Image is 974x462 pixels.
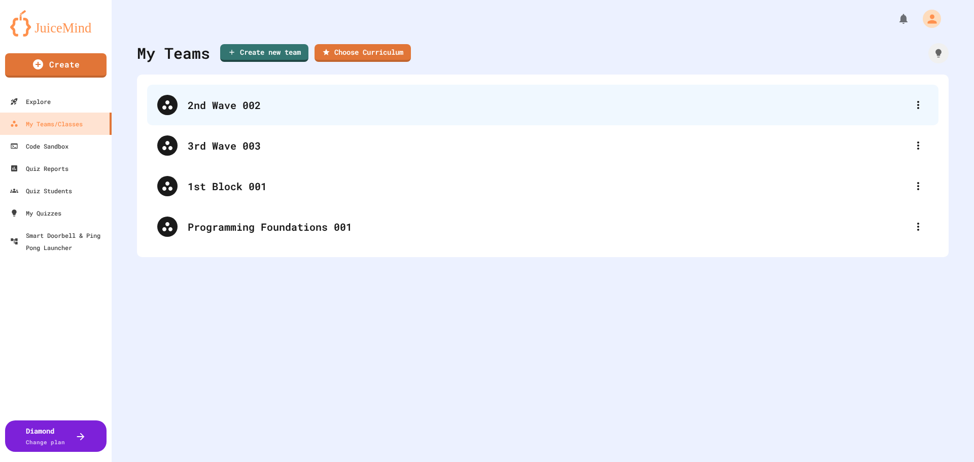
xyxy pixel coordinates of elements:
[315,44,411,62] a: Choose Curriculum
[147,85,938,125] div: 2nd Wave 002
[10,10,101,37] img: logo-orange.svg
[188,138,908,153] div: 3rd Wave 003
[912,7,944,30] div: My Account
[147,166,938,206] div: 1st Block 001
[188,219,908,234] div: Programming Foundations 001
[5,53,107,78] a: Create
[220,44,308,62] a: Create new team
[10,118,83,130] div: My Teams/Classes
[928,43,949,63] div: How it works
[26,425,65,447] div: Diamond
[188,179,908,194] div: 1st Block 001
[10,140,68,152] div: Code Sandbox
[10,207,61,219] div: My Quizzes
[137,42,210,64] div: My Teams
[10,229,108,254] div: Smart Doorbell & Ping Pong Launcher
[10,185,72,197] div: Quiz Students
[147,206,938,247] div: Programming Foundations 001
[10,95,51,108] div: Explore
[10,162,68,174] div: Quiz Reports
[5,420,107,452] button: DiamondChange plan
[26,438,65,446] span: Change plan
[147,125,938,166] div: 3rd Wave 003
[188,97,908,113] div: 2nd Wave 002
[879,10,912,27] div: My Notifications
